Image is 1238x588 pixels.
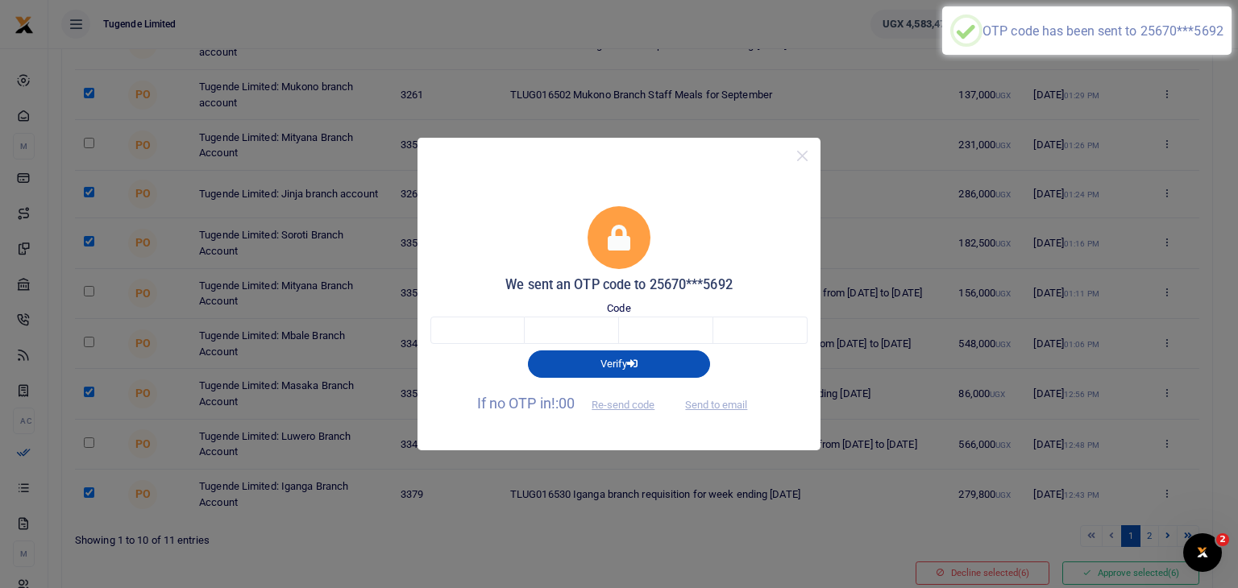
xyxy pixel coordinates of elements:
[1183,533,1222,572] iframe: Intercom live chat
[551,395,575,412] span: !:00
[1216,533,1229,546] span: 2
[430,277,808,293] h5: We sent an OTP code to 25670***5692
[983,23,1223,39] div: OTP code has been sent to 25670***5692
[607,300,630,317] label: Code
[528,350,710,378] button: Verify
[791,144,814,168] button: Close
[477,395,669,412] span: If no OTP in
